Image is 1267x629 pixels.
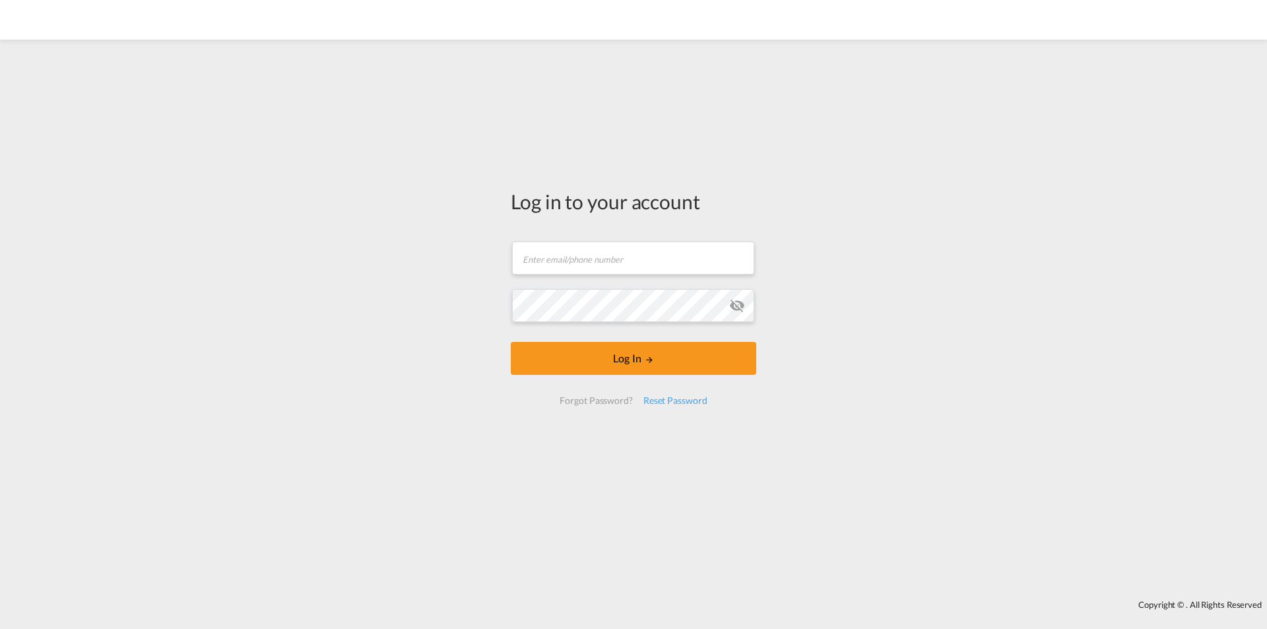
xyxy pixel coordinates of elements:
input: Enter email/phone number [512,242,754,275]
div: Log in to your account [511,187,756,215]
button: LOGIN [511,342,756,375]
div: Forgot Password? [554,389,637,413]
md-icon: icon-eye-off [729,298,745,314]
div: Reset Password [638,389,713,413]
